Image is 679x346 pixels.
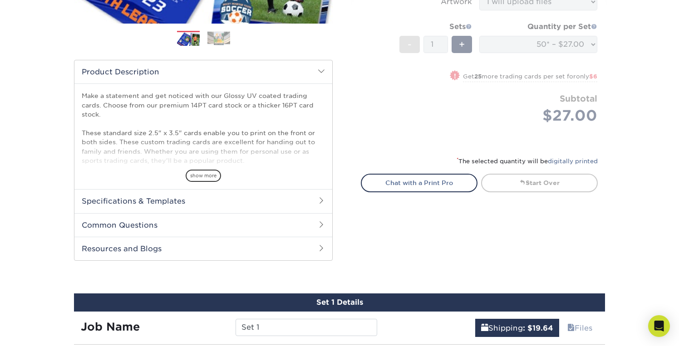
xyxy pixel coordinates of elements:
[567,324,575,332] span: files
[74,60,332,83] h2: Product Description
[523,324,553,332] b: : $19.64
[457,158,598,165] small: The selected quantity will be
[177,31,200,47] img: Trading Cards 01
[475,319,559,337] a: Shipping: $19.64
[207,31,230,45] img: Trading Cards 02
[481,324,488,332] span: shipping
[74,237,332,260] h2: Resources and Blogs
[361,174,477,192] a: Chat with a Print Pro
[236,319,377,336] input: Enter a job name
[548,158,598,165] a: digitally printed
[186,170,221,182] span: show more
[648,315,670,337] div: Open Intercom Messenger
[74,213,332,237] h2: Common Questions
[561,319,598,337] a: Files
[81,320,140,333] strong: Job Name
[74,293,605,312] div: Set 1 Details
[74,189,332,213] h2: Specifications & Templates
[82,91,325,202] p: Make a statement and get noticed with our Glossy UV coated trading cards. Choose from our premium...
[481,174,598,192] a: Start Over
